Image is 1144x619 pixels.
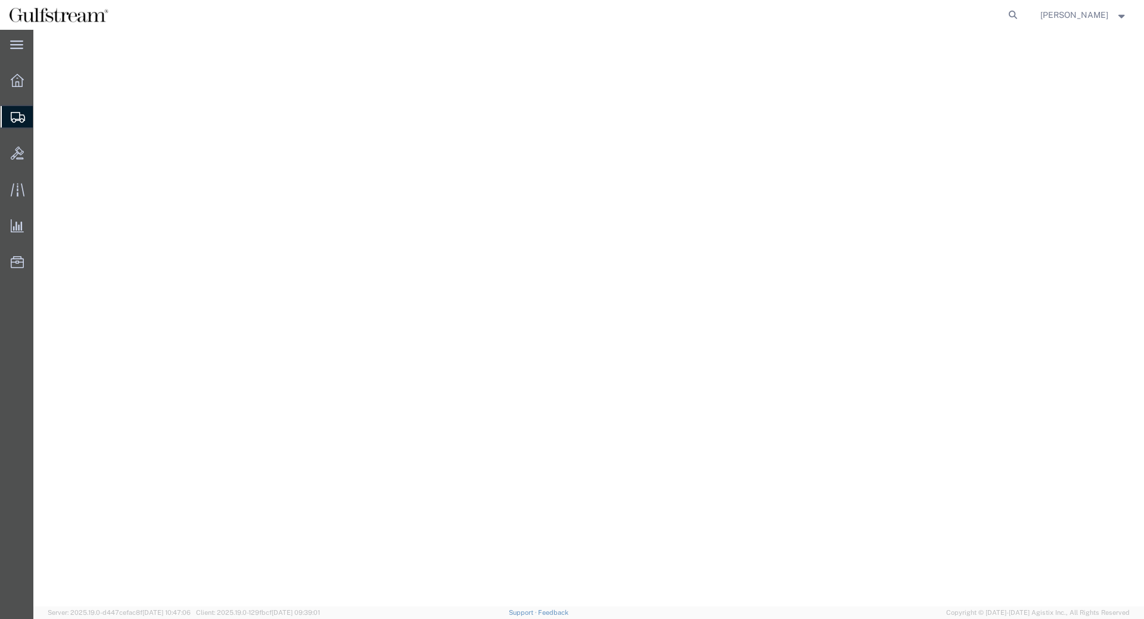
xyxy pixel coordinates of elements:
[1040,8,1108,21] span: Jene Middleton
[509,609,539,616] a: Support
[946,608,1130,618] span: Copyright © [DATE]-[DATE] Agistix Inc., All Rights Reserved
[1040,8,1128,22] button: [PERSON_NAME]
[142,609,191,616] span: [DATE] 10:47:06
[33,30,1144,606] iframe: FS Legacy Container
[272,609,320,616] span: [DATE] 09:39:01
[538,609,568,616] a: Feedback
[48,609,191,616] span: Server: 2025.19.0-d447cefac8f
[8,6,109,24] img: logo
[196,609,320,616] span: Client: 2025.19.0-129fbcf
